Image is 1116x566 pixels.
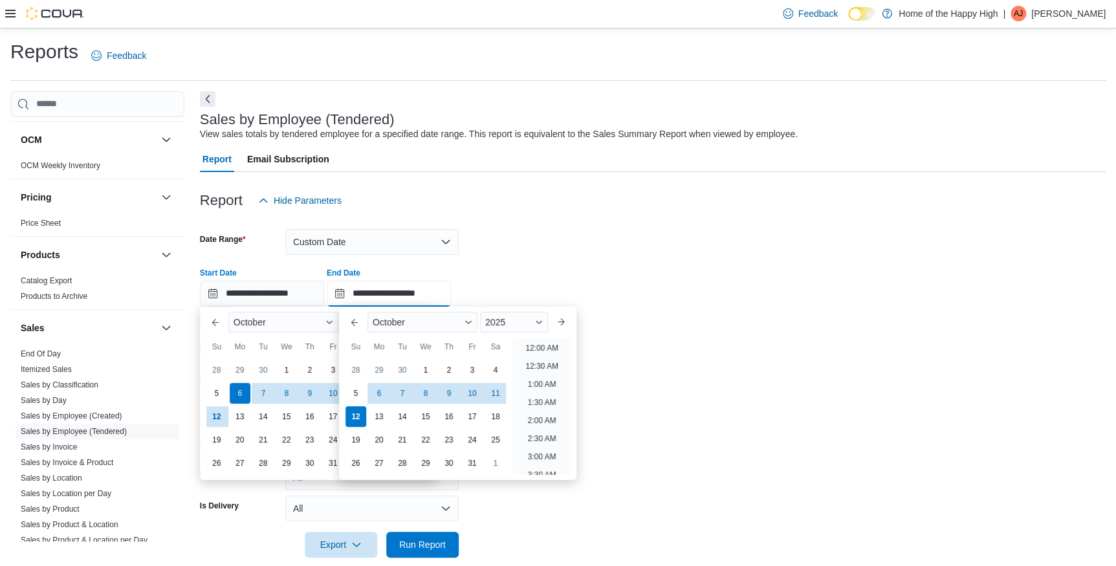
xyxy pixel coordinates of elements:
[462,406,483,427] div: day-17
[485,430,506,450] div: day-25
[386,532,459,558] button: Run Report
[21,395,67,406] span: Sales by Day
[276,360,297,380] div: day-1
[345,383,366,404] div: day-5
[202,146,232,172] span: Report
[327,268,360,278] label: End Date
[230,406,250,427] div: day-13
[21,191,51,204] h3: Pricing
[21,291,87,301] span: Products to Archive
[21,321,45,334] h3: Sales
[21,535,148,545] span: Sales by Product & Location per Day
[480,312,548,332] div: Button. Open the year selector. 2025 is currently selected.
[228,312,338,332] div: Button. Open the month selector. October is currently selected.
[21,161,100,170] a: OCM Weekly Inventory
[21,520,118,529] a: Sales by Product & Location
[392,430,413,450] div: day-21
[345,360,366,380] div: day-28
[485,406,506,427] div: day-18
[200,268,237,278] label: Start Date
[523,467,562,483] li: 3:30 AM
[345,336,366,357] div: Su
[86,43,151,69] a: Feedback
[523,413,562,428] li: 2:00 AM
[345,406,366,427] div: day-12
[300,430,320,450] div: day-23
[369,383,389,404] div: day-6
[323,360,344,380] div: day-3
[159,320,174,336] button: Sales
[10,215,184,236] div: Pricing
[392,360,413,380] div: day-30
[21,248,60,261] h3: Products
[276,383,297,404] div: day-8
[369,360,389,380] div: day-29
[392,383,413,404] div: day-7
[369,430,389,450] div: day-20
[344,312,365,332] button: Previous Month
[485,453,506,473] div: day-1
[462,336,483,357] div: Fr
[10,39,78,65] h1: Reports
[305,532,377,558] button: Export
[21,411,122,420] a: Sales by Employee (Created)
[276,336,297,357] div: We
[230,336,250,357] div: Mo
[276,430,297,450] div: day-22
[439,453,459,473] div: day-30
[369,336,389,357] div: Mo
[21,458,113,467] a: Sales by Invoice & Product
[323,406,344,427] div: day-17
[369,453,389,473] div: day-27
[253,383,274,404] div: day-7
[312,532,369,558] span: Export
[523,395,562,410] li: 1:30 AM
[10,158,184,179] div: OCM
[21,248,156,261] button: Products
[415,383,436,404] div: day-8
[392,453,413,473] div: day-28
[21,442,77,452] a: Sales by Invoice
[512,338,571,475] ul: Time
[21,321,156,334] button: Sales
[21,426,127,437] span: Sales by Employee (Tendered)
[520,358,563,374] li: 12:30 AM
[300,360,320,380] div: day-2
[392,406,413,427] div: day-14
[107,49,146,62] span: Feedback
[21,536,148,545] a: Sales by Product & Location per Day
[520,340,563,356] li: 12:00 AM
[344,358,507,475] div: October, 2025
[205,358,368,475] div: October, 2025
[21,160,100,171] span: OCM Weekly Inventory
[21,427,127,436] a: Sales by Employee (Tendered)
[399,538,446,551] span: Run Report
[21,133,156,146] button: OCM
[439,383,459,404] div: day-9
[206,453,227,473] div: day-26
[159,247,174,263] button: Products
[523,431,562,446] li: 2:30 AM
[21,191,156,204] button: Pricing
[21,380,98,389] a: Sales by Classification
[415,453,436,473] div: day-29
[367,312,477,332] div: Button. Open the month selector. October is currently selected.
[415,406,436,427] div: day-15
[200,127,798,141] div: View sales totals by tendered employee for a specified date range. This report is equivalent to t...
[485,317,505,327] span: 2025
[1031,6,1106,21] p: [PERSON_NAME]
[798,7,838,20] span: Feedback
[253,453,274,473] div: day-28
[21,442,77,452] span: Sales by Invoice
[274,194,342,207] span: Hide Parameters
[415,360,436,380] div: day-1
[523,449,562,464] li: 3:00 AM
[285,495,459,521] button: All
[392,336,413,357] div: Tu
[230,383,250,404] div: day-6
[1003,6,1005,21] p: |
[276,453,297,473] div: day-29
[373,317,405,327] span: October
[26,7,84,20] img: Cova
[21,411,122,421] span: Sales by Employee (Created)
